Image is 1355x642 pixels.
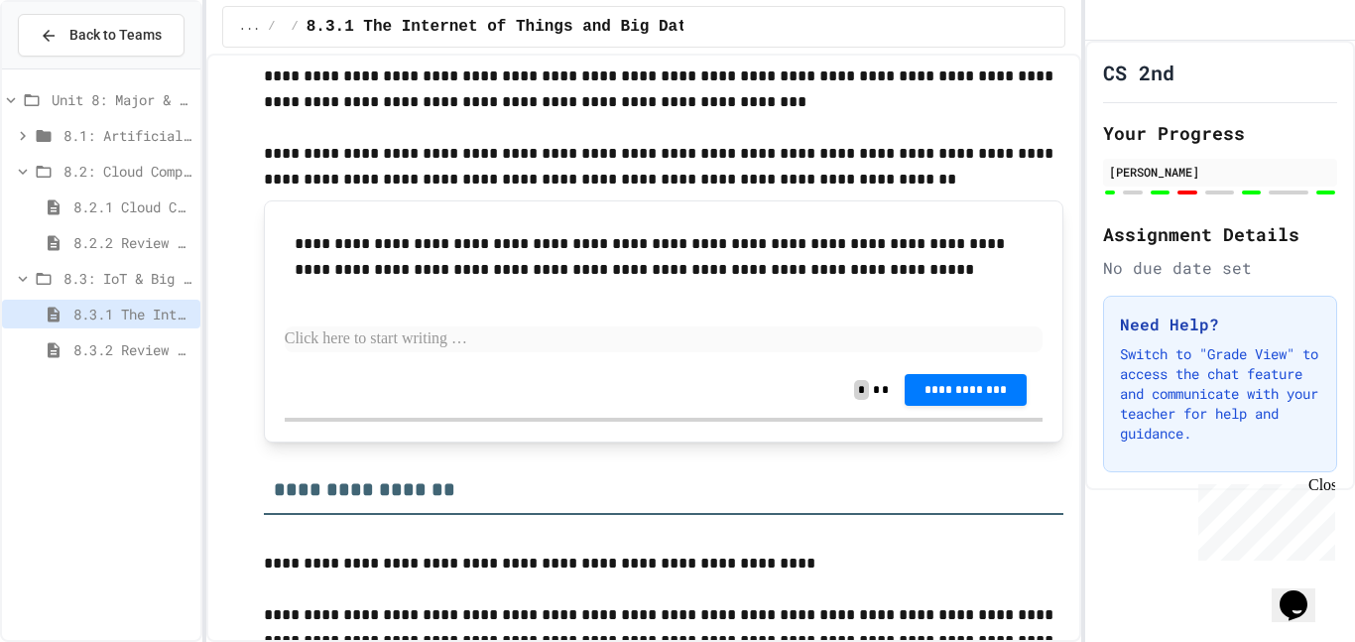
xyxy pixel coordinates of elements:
h1: CS 2nd [1103,59,1174,86]
p: Switch to "Grade View" to access the chat feature and communicate with your teacher for help and ... [1120,344,1320,444]
span: 8.3.1 The Internet of Things and Big Data: Our Connected Digital World [73,304,192,324]
span: 8.3: IoT & Big Data [63,268,192,289]
span: 8.2.1 Cloud Computing: Transforming the Digital World [73,196,192,217]
span: 8.2: Cloud Computing [63,161,192,182]
div: No due date set [1103,256,1337,280]
span: / [268,19,275,35]
span: 8.2.2 Review - Cloud Computing [73,232,192,253]
span: ... [239,19,261,35]
span: Back to Teams [69,25,162,46]
button: Back to Teams [18,14,185,57]
div: Chat with us now!Close [8,8,137,126]
h2: Your Progress [1103,119,1337,147]
iframe: chat widget [1272,563,1335,622]
span: 8.3.2 Review - The Internet of Things and Big Data [73,339,192,360]
iframe: chat widget [1190,476,1335,561]
h2: Assignment Details [1103,220,1337,248]
span: 8.3.1 The Internet of Things and Big Data: Our Connected Digital World [307,15,973,39]
div: [PERSON_NAME] [1109,163,1331,181]
span: Unit 8: Major & Emerging Technologies [52,89,192,110]
h3: Need Help? [1120,313,1320,336]
span: / [292,19,299,35]
span: 8.1: Artificial Intelligence Basics [63,125,192,146]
